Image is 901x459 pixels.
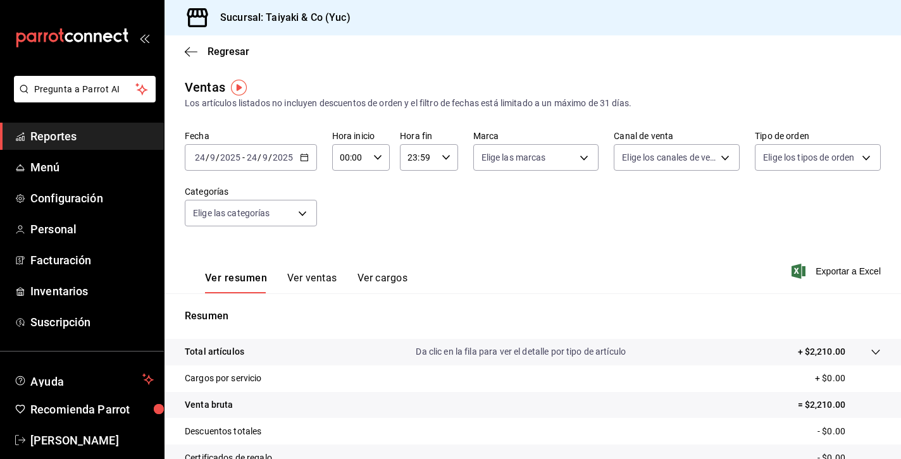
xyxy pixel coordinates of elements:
[482,151,546,164] span: Elige las marcas
[14,76,156,102] button: Pregunta a Parrot AI
[357,272,408,293] button: Ver cargos
[242,152,245,162] span: -
[185,46,249,58] button: Regresar
[798,345,845,358] p: + $2,210.00
[622,151,716,164] span: Elige los canales de venta
[258,152,261,162] span: /
[473,132,599,140] label: Marca
[30,128,154,145] span: Reportes
[272,152,294,162] input: ----
[763,151,854,164] span: Elige los tipos de orden
[216,152,220,162] span: /
[210,10,351,25] h3: Sucursal: Taiyaki & Co (Yuc)
[206,152,209,162] span: /
[30,252,154,269] span: Facturación
[185,345,244,358] p: Total artículos
[246,152,258,162] input: --
[30,190,154,207] span: Configuración
[755,132,881,140] label: Tipo de orden
[30,432,154,449] span: [PERSON_NAME]
[400,132,457,140] label: Hora fin
[139,33,149,43] button: open_drawer_menu
[268,152,272,162] span: /
[416,345,626,358] p: Da clic en la fila para ver el detalle por tipo de artículo
[185,132,317,140] label: Fecha
[185,78,225,97] div: Ventas
[208,46,249,58] span: Regresar
[332,132,390,140] label: Hora inicio
[231,80,247,95] img: Tooltip marker
[9,92,156,105] a: Pregunta a Parrot AI
[30,314,154,331] span: Suscripción
[185,425,261,438] p: Descuentos totales
[30,159,154,176] span: Menú
[794,264,881,279] button: Exportar a Excel
[30,221,154,238] span: Personal
[185,309,881,324] p: Resumen
[185,398,233,412] p: Venta bruta
[185,187,317,196] label: Categorías
[205,272,267,293] button: Ver resumen
[30,283,154,300] span: Inventarios
[34,83,136,96] span: Pregunta a Parrot AI
[262,152,268,162] input: --
[287,272,337,293] button: Ver ventas
[205,272,407,293] div: navigation tabs
[194,152,206,162] input: --
[817,425,881,438] p: - $0.00
[193,207,270,219] span: Elige las categorías
[185,372,262,385] p: Cargos por servicio
[220,152,241,162] input: ----
[798,398,881,412] p: = $2,210.00
[815,372,881,385] p: + $0.00
[185,97,881,110] div: Los artículos listados no incluyen descuentos de orden y el filtro de fechas está limitado a un m...
[614,132,740,140] label: Canal de venta
[209,152,216,162] input: --
[30,372,137,387] span: Ayuda
[30,401,154,418] span: Recomienda Parrot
